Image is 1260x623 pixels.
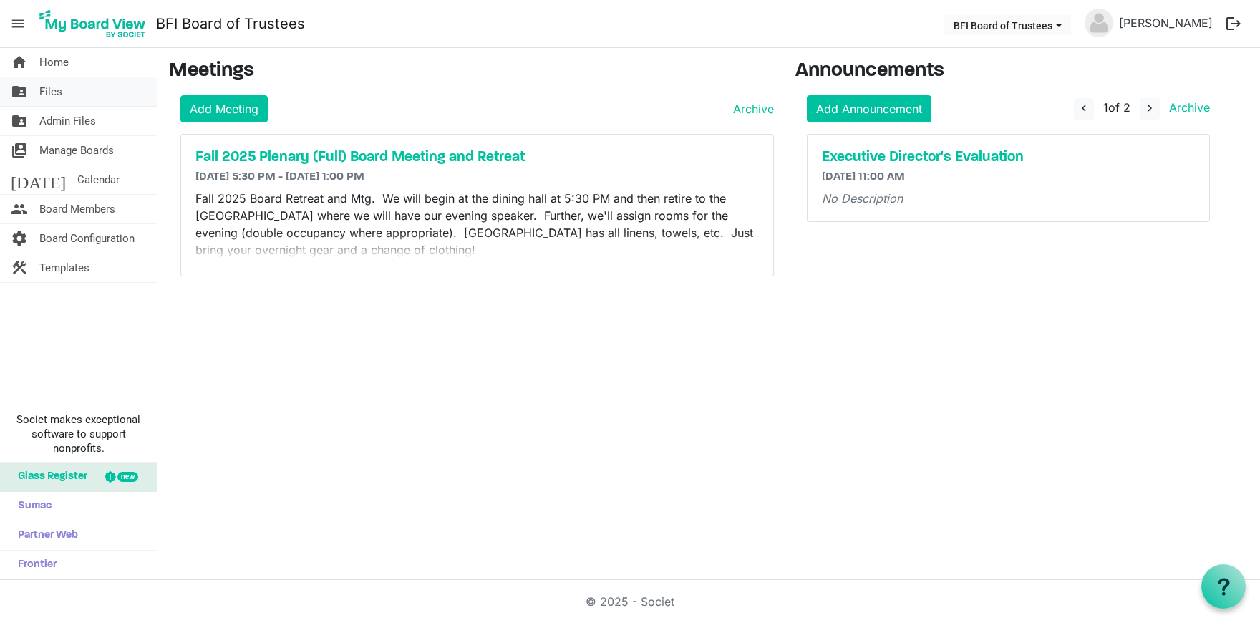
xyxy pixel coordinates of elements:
span: navigate_next [1143,102,1156,115]
span: Files [39,77,62,106]
span: folder_shared [11,107,28,135]
a: Add Meeting [180,95,268,122]
span: [DATE] [11,165,66,194]
a: Archive [1163,100,1210,115]
a: Fall 2025 Plenary (Full) Board Meeting and Retreat [195,149,759,166]
button: BFI Board of Trustees dropdownbutton [944,15,1071,35]
span: switch_account [11,136,28,165]
img: no-profile-picture.svg [1085,9,1113,37]
a: Archive [727,100,774,117]
button: navigate_before [1074,98,1094,120]
span: Glass Register [11,463,87,491]
span: Partner Web [11,521,78,550]
a: Executive Director's Evaluation [822,149,1195,166]
span: folder_shared [11,77,28,106]
span: Board Members [39,195,115,223]
span: Manage Boards [39,136,114,165]
span: menu [4,10,31,37]
span: Home [39,48,69,77]
span: settings [11,224,28,253]
h6: [DATE] 5:30 PM - [DATE] 1:00 PM [195,170,759,184]
span: Societ makes exceptional software to support nonprofits. [6,412,150,455]
span: Sumac [11,492,52,521]
div: new [117,472,138,482]
span: construction [11,253,28,282]
span: people [11,195,28,223]
span: Templates [39,253,89,282]
span: home [11,48,28,77]
img: My Board View Logo [35,6,150,42]
span: Admin Files [39,107,96,135]
span: navigate_before [1077,102,1090,115]
h3: Announcements [795,59,1221,84]
span: of 2 [1103,100,1130,115]
h3: Meetings [169,59,774,84]
button: navigate_next [1140,98,1160,120]
button: logout [1218,9,1249,39]
p: Fall 2025 Board Retreat and Mtg. We will begin at the dining hall at 5:30 PM and then retire to t... [195,190,759,259]
p: No Description [822,190,1195,207]
span: Board Configuration [39,224,135,253]
span: Calendar [77,165,120,194]
a: BFI Board of Trustees [156,9,305,38]
span: 1 [1103,100,1108,115]
a: [PERSON_NAME] [1113,9,1218,37]
a: Add Announcement [807,95,931,122]
a: © 2025 - Societ [586,594,674,609]
span: Frontier [11,551,57,579]
a: My Board View Logo [35,6,156,42]
span: [DATE] 11:00 AM [822,171,905,183]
